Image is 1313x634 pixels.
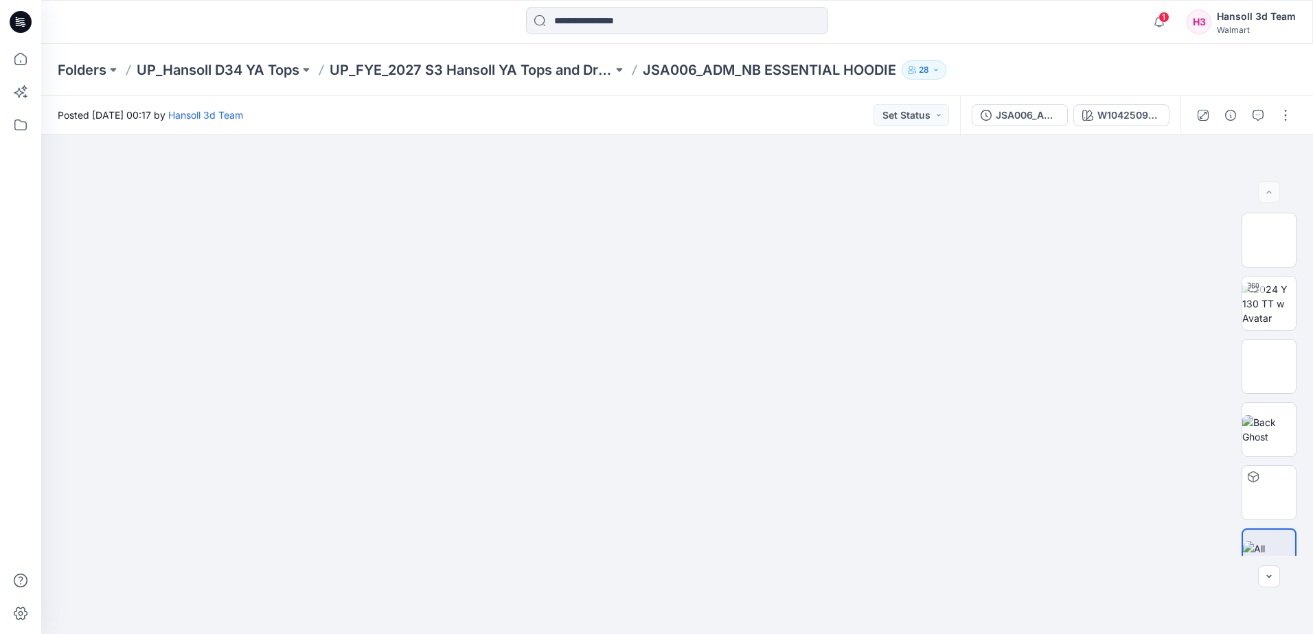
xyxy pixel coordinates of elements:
span: Posted [DATE] 00:17 by [58,108,243,122]
div: Hansoll 3d Team [1217,8,1296,25]
span: 1 [1158,12,1169,23]
p: 28 [919,62,929,78]
div: W104250911SM06AA_Essential Hoodie_RUSTY MAUVE [1097,108,1161,123]
button: Details [1220,104,1242,126]
a: UP_Hansoll D34 YA Tops [137,60,299,80]
div: H3 [1187,10,1211,34]
button: W104250911SM06AA_Essential Hoodie_RUSTY MAUVE [1073,104,1169,126]
a: Folders [58,60,106,80]
p: JSA006_ADM_NB ESSENTIAL HOODIE [643,60,896,80]
button: 28 [902,60,946,80]
div: Walmart [1217,25,1296,35]
a: UP_FYE_2027 S3 Hansoll YA Tops and Dresses [330,60,613,80]
img: All colorways [1243,541,1295,570]
img: Back Ghost [1242,415,1296,444]
div: JSA006_ADM_NB ESSENTIAL HOODIE [996,108,1059,123]
img: 2024 Y 130 TT w Avatar [1242,282,1296,325]
img: JSA006_ADM_NB ESSENTIAL HOODIE W104250911SM06AA_Essential Hoodie_RUSTY MAUVE [1242,466,1296,519]
button: JSA006_ADM_NB ESSENTIAL HOODIE [972,104,1068,126]
a: Hansoll 3d Team [168,109,243,121]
